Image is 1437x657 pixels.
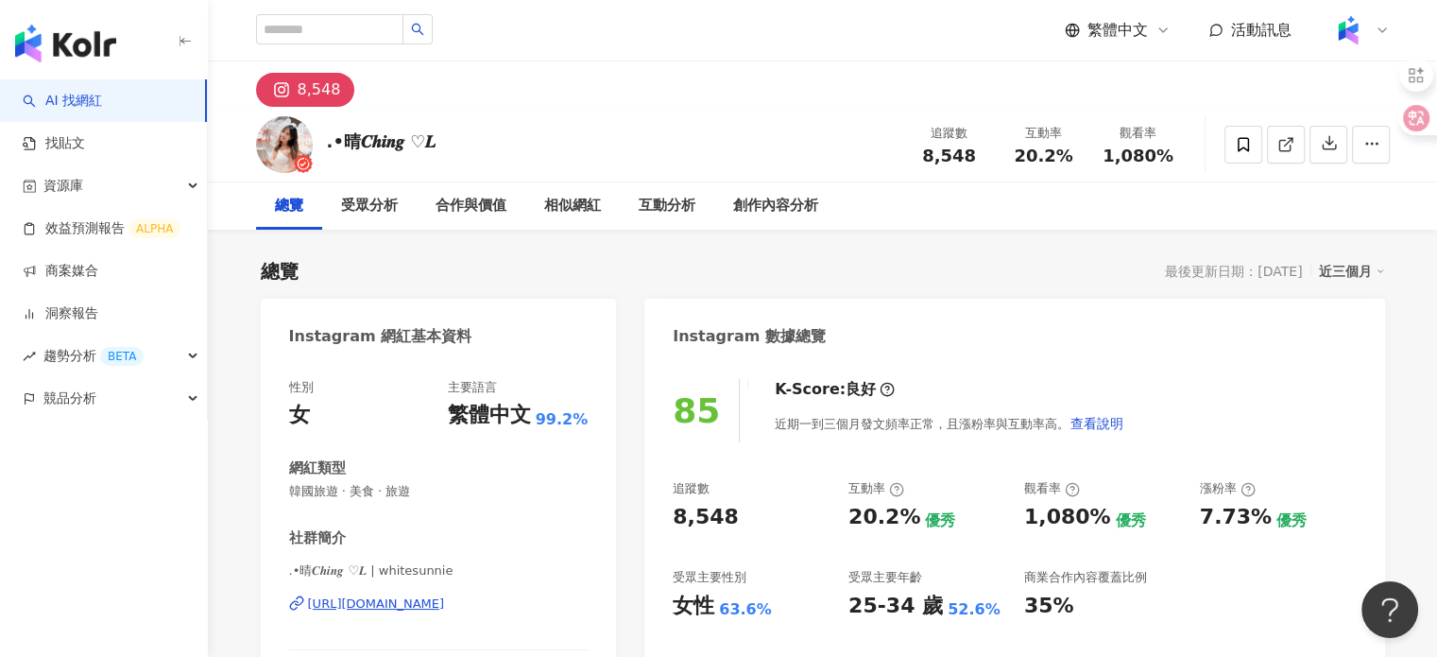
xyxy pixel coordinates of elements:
[341,195,398,217] div: 受眾分析
[289,326,472,347] div: Instagram 網紅基本資料
[536,409,589,430] span: 99.2%
[948,599,1001,620] div: 52.6%
[775,405,1124,442] div: 近期一到三個月發文頻率正常，且漲粉率與互動率高。
[256,73,355,107] button: 8,548
[1200,480,1256,497] div: 漲粉率
[289,379,314,396] div: 性別
[23,134,85,153] a: 找貼文
[448,379,497,396] div: 主要語言
[448,401,531,430] div: 繁體中文
[925,510,955,531] div: 優秀
[289,528,346,548] div: 社群簡介
[43,377,96,420] span: 競品分析
[848,480,904,497] div: 互動率
[1014,147,1072,165] span: 20.2%
[673,592,714,621] div: 女性
[256,116,313,173] img: KOL Avatar
[1361,581,1418,638] iframe: Help Scout Beacon - Open
[1087,20,1148,41] span: 繁體中文
[289,483,589,500] span: 韓國旅遊 · 美食 · 旅遊
[289,401,310,430] div: 女
[411,23,424,36] span: search
[1024,569,1147,586] div: 商業合作內容覆蓋比例
[308,596,445,613] div: [URL][DOMAIN_NAME]
[15,25,116,62] img: logo
[544,195,601,217] div: 相似網紅
[733,195,818,217] div: 創作內容分析
[1231,21,1292,39] span: 活動訊息
[673,391,720,430] div: 85
[922,146,976,165] span: 8,548
[848,569,922,586] div: 受眾主要年齡
[1330,12,1366,48] img: Kolr%20app%20icon%20%281%29.png
[1024,480,1080,497] div: 觀看率
[1024,503,1111,532] div: 1,080%
[1103,124,1174,143] div: 觀看率
[914,124,985,143] div: 追蹤數
[436,195,506,217] div: 合作與價值
[23,350,36,363] span: rise
[100,347,144,366] div: BETA
[673,503,739,532] div: 8,548
[1069,405,1124,442] button: 查看說明
[639,195,695,217] div: 互動分析
[1319,259,1385,284] div: 近三個月
[43,335,144,377] span: 趨勢分析
[673,480,710,497] div: 追蹤數
[848,503,920,532] div: 20.2%
[289,458,346,478] div: 網紅類型
[261,258,299,285] div: 總覽
[23,92,102,111] a: searchAI 找網紅
[1024,592,1074,621] div: 35%
[289,596,589,613] a: [URL][DOMAIN_NAME]
[23,262,98,281] a: 商案媒合
[23,304,98,323] a: 洞察報告
[1165,264,1302,279] div: 最後更新日期：[DATE]
[298,77,341,103] div: 8,548
[275,195,303,217] div: 總覽
[289,562,589,579] span: .•晴𝑪𝒉𝒊𝒏𝒈 ♡𝑳 | whitesunnie
[775,379,895,400] div: K-Score :
[1070,416,1123,431] span: 查看說明
[1008,124,1080,143] div: 互動率
[23,219,180,238] a: 效益預測報告ALPHA
[1200,503,1272,532] div: 7.73%
[673,569,746,586] div: 受眾主要性別
[1103,147,1173,165] span: 1,080%
[719,599,772,620] div: 63.6%
[1115,510,1145,531] div: 優秀
[846,379,876,400] div: 良好
[848,592,943,621] div: 25-34 歲
[1276,510,1307,531] div: 優秀
[327,130,436,153] div: .•晴𝑪𝒉𝒊𝒏𝒈 ♡𝑳
[673,326,826,347] div: Instagram 數據總覽
[43,164,83,207] span: 資源庫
